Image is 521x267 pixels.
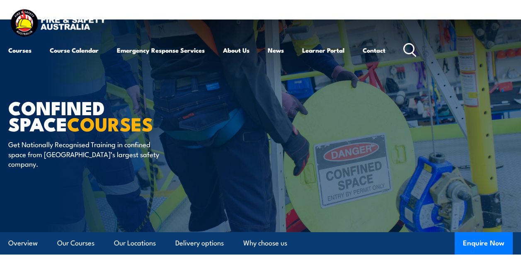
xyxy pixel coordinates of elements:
[455,232,513,255] button: Enquire Now
[8,40,32,60] a: Courses
[57,232,95,254] a: Our Courses
[114,232,156,254] a: Our Locations
[50,40,99,60] a: Course Calendar
[268,40,284,60] a: News
[117,40,205,60] a: Emergency Response Services
[302,40,344,60] a: Learner Portal
[8,139,160,168] p: Get Nationally Recognised Training in confined space from [GEOGRAPHIC_DATA]’s largest safety comp...
[8,99,213,131] h1: Confined Space
[175,232,224,254] a: Delivery options
[223,40,250,60] a: About Us
[67,109,153,138] strong: COURSES
[8,232,38,254] a: Overview
[363,40,385,60] a: Contact
[243,232,287,254] a: Why choose us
